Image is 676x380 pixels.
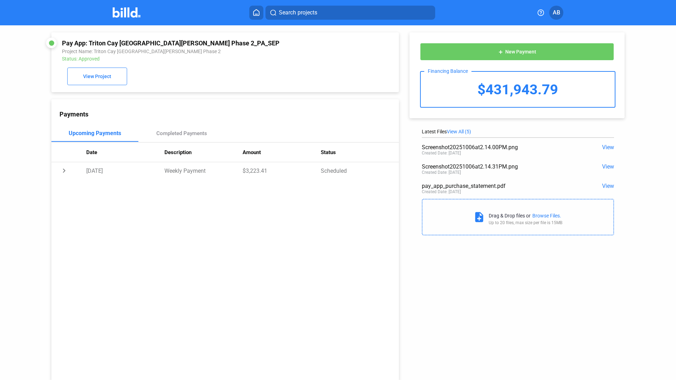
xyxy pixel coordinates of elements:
th: Date [86,142,164,162]
span: View All (5) [447,129,471,134]
span: View Project [83,74,111,80]
div: Screenshot20251006at2.14.31PM.png [422,163,576,170]
div: Created Date: [DATE] [422,151,461,156]
span: Search projects [279,8,317,17]
mat-icon: add [498,49,503,55]
div: Drag & Drop files or [489,213,531,218]
img: Billd Company Logo [113,7,140,18]
span: New Payment [505,49,536,55]
div: pay_app_purchase_statement.pdf [422,183,576,189]
div: Created Date: [DATE] [422,189,461,194]
div: Pay App: Triton Cay [GEOGRAPHIC_DATA][PERSON_NAME] Phase 2_PA_SEP [62,39,323,47]
div: Latest Files [422,129,614,134]
button: View Project [67,68,127,85]
div: Status: Approved [62,56,323,62]
div: Financing Balance [424,68,471,74]
span: AB [553,8,560,17]
div: Upcoming Payments [69,130,121,137]
div: $431,943.79 [421,72,615,107]
div: Created Date: [DATE] [422,170,461,175]
button: AB [549,6,563,20]
td: Scheduled [321,162,399,179]
div: Completed Payments [156,130,207,137]
div: Payments [60,110,399,118]
div: Browse Files. [532,213,561,218]
mat-icon: note_add [473,211,485,223]
th: Amount [243,142,321,162]
button: New Payment [420,43,614,61]
div: Project Name: Triton Cay [GEOGRAPHIC_DATA][PERSON_NAME] Phase 2 [62,49,323,54]
button: Search projects [265,6,435,20]
div: Up to 20 files, max size per file is 15MB [489,220,562,225]
td: Weekly Payment [164,162,243,179]
span: View [602,163,614,170]
td: [DATE] [86,162,164,179]
th: Status [321,142,399,162]
td: $3,223.41 [243,162,321,179]
div: Screenshot20251006at2.14.00PM.png [422,144,576,151]
span: View [602,144,614,151]
span: View [602,183,614,189]
th: Description [164,142,243,162]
